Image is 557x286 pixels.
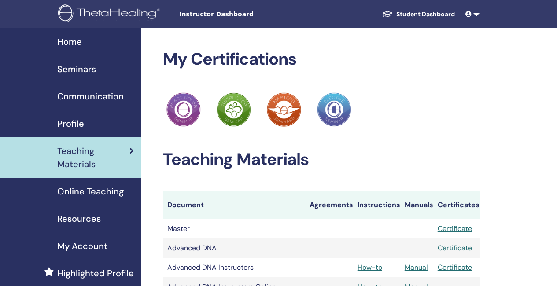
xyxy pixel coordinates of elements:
span: Teaching Materials [57,144,129,171]
a: How-to [358,263,382,272]
img: graduation-cap-white.svg [382,10,393,18]
a: Student Dashboard [375,6,462,22]
th: Certificates [433,191,480,219]
img: Practitioner [217,92,251,127]
h2: My Certifications [163,49,480,70]
th: Document [163,191,305,219]
span: Resources [57,212,101,225]
td: Advanced DNA Instructors [163,258,305,277]
img: Practitioner [267,92,301,127]
img: Practitioner [317,92,351,127]
h2: Teaching Materials [163,150,480,170]
a: Certificate [438,263,472,272]
span: Instructor Dashboard [179,10,311,19]
span: Seminars [57,62,96,76]
td: Master [163,219,305,238]
span: Online Teaching [57,185,124,198]
th: Instructions [353,191,400,219]
img: Practitioner [166,92,201,127]
span: Profile [57,117,84,130]
span: My Account [57,239,107,253]
span: Home [57,35,82,48]
span: Highlighted Profile [57,267,134,280]
span: Communication [57,90,124,103]
td: Advanced DNA [163,238,305,258]
a: Certificate [438,243,472,253]
img: logo.png [58,4,163,24]
th: Manuals [400,191,433,219]
th: Agreements [305,191,353,219]
a: Manual [405,263,428,272]
a: Certificate [438,224,472,233]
